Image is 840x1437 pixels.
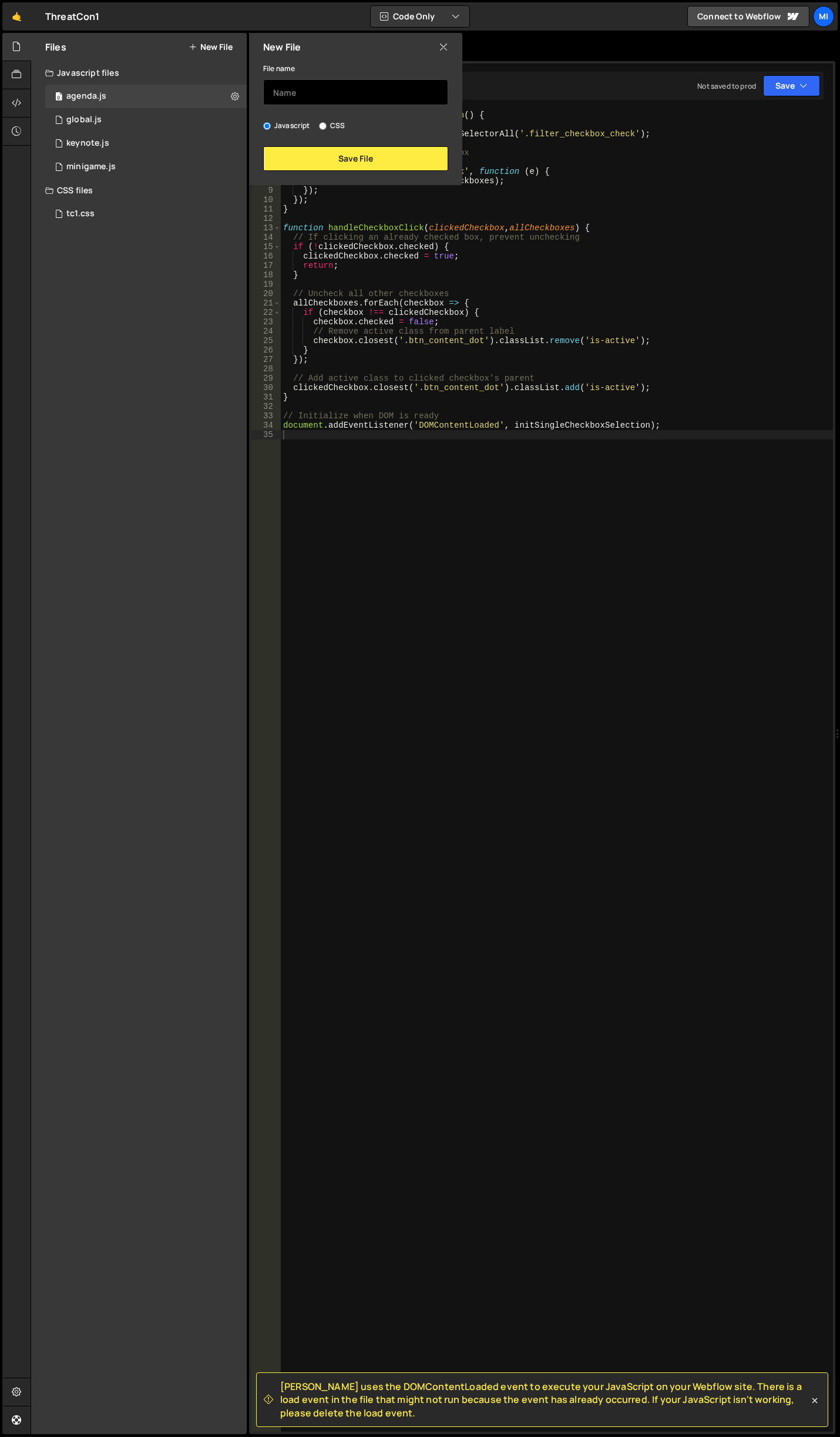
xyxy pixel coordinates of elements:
[763,75,820,96] button: Save
[45,85,247,108] div: 15062/44919.js
[813,6,834,27] a: Mi
[251,223,281,233] div: 13
[251,261,281,270] div: 17
[251,336,281,345] div: 25
[251,327,281,336] div: 24
[251,392,281,402] div: 31
[263,122,271,130] input: Javascript
[251,233,281,242] div: 14
[45,155,247,179] div: 15062/39391.js
[45,41,66,53] h2: Files
[251,298,281,308] div: 21
[251,214,281,223] div: 12
[45,9,100,23] div: ThreatCon1
[251,345,281,355] div: 26
[251,251,281,261] div: 16
[251,374,281,383] div: 29
[263,63,295,75] label: File name
[251,402,281,411] div: 32
[45,202,247,226] div: 15062/43000.css
[263,146,448,171] button: Save File
[251,317,281,327] div: 23
[319,120,345,132] label: CSS
[31,179,247,202] div: CSS files
[263,120,310,132] label: Javascript
[263,79,448,105] input: Name
[251,308,281,317] div: 22
[251,195,281,204] div: 10
[66,115,102,125] div: global.js
[45,132,247,155] div: 15062/43001.js
[66,91,106,102] div: agenda.js
[251,242,281,251] div: 15
[697,81,756,91] div: Not saved to prod
[251,289,281,298] div: 20
[55,93,62,102] span: 0
[66,162,116,172] div: minigame.js
[251,355,281,364] div: 27
[251,270,281,280] div: 18
[189,42,233,52] button: New File
[280,1380,809,1419] span: [PERSON_NAME] uses the DOMContentLoaded event to execute your JavaScript on your Webflow site. Th...
[687,6,809,27] a: Connect to Webflow
[251,383,281,392] div: 30
[251,411,281,421] div: 33
[251,280,281,289] div: 19
[251,204,281,214] div: 11
[45,108,247,132] div: 15062/39327.js
[251,186,281,195] div: 9
[66,138,109,149] div: keynote.js
[251,421,281,430] div: 34
[251,364,281,374] div: 28
[2,2,31,31] a: 🤙
[31,61,247,85] div: Javascript files
[251,430,281,439] div: 35
[263,41,301,53] h2: New File
[66,209,95,219] div: tc1.css
[371,6,469,27] button: Code Only
[319,122,327,130] input: CSS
